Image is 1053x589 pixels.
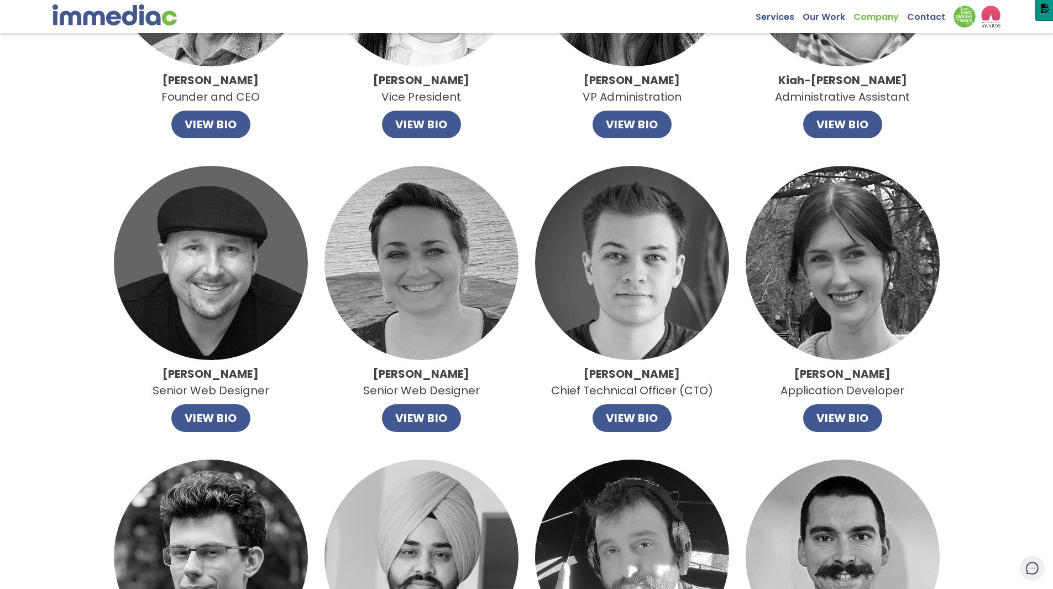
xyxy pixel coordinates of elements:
[756,6,803,23] a: Services
[593,404,672,432] button: VIEW BIO
[775,72,910,105] p: Administrative Assistant
[363,366,480,399] p: Senior Web Designer
[794,366,890,382] strong: [PERSON_NAME]
[324,166,518,360] img: Amanda.jpg
[584,72,680,88] strong: [PERSON_NAME]
[981,6,1000,28] img: logo2_wea_nobg.webp
[163,366,259,382] strong: [PERSON_NAME]
[163,72,259,88] strong: [PERSON_NAME]
[584,366,680,382] strong: [PERSON_NAME]
[382,404,461,432] button: VIEW BIO
[803,404,882,432] button: VIEW BIO
[803,6,853,23] a: Our Work
[161,72,260,105] p: Founder and CEO
[373,72,469,88] strong: [PERSON_NAME]
[551,366,713,399] p: Chief Technical Officer (CTO)
[114,166,308,360] img: Todd.jpg
[153,366,269,399] p: Senior Web Designer
[171,111,250,138] button: VIEW BIO
[778,72,907,88] strong: Kiah-[PERSON_NAME]
[373,366,469,382] strong: [PERSON_NAME]
[382,111,461,138] button: VIEW BIO
[593,111,672,138] button: VIEW BIO
[780,366,904,399] p: Application Developer
[535,166,729,360] img: Daniel.jpg
[583,72,682,105] p: VP Administration
[954,6,976,28] img: Down
[171,404,250,432] button: VIEW BIO
[803,111,882,138] button: VIEW BIO
[373,72,469,105] p: Vice President
[746,166,940,360] img: Ellen.jpg
[907,6,954,23] a: Contact
[853,6,907,23] a: Company
[53,4,177,25] img: immediac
